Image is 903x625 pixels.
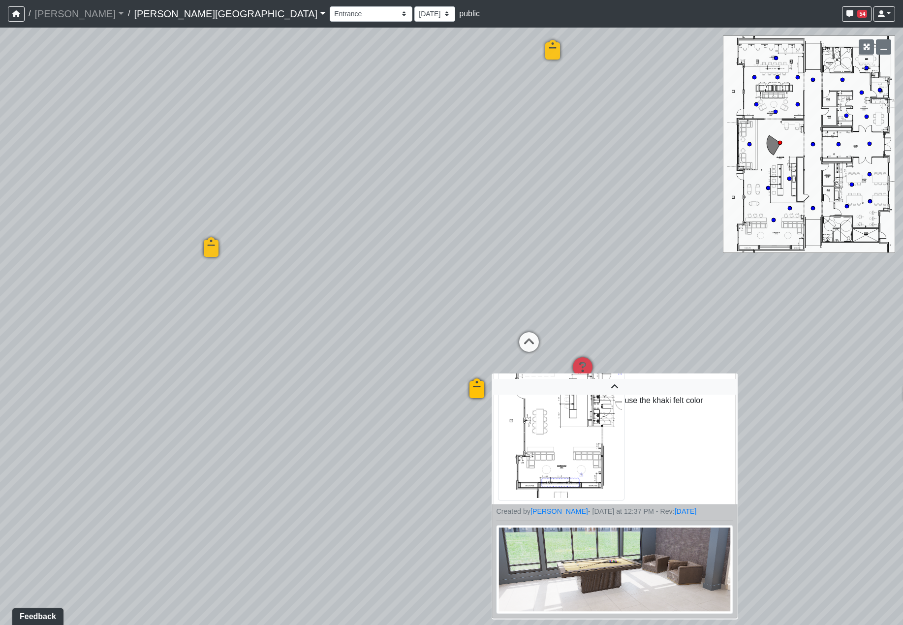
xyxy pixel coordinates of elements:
button: 54 [842,6,872,22]
a: [PERSON_NAME] [530,507,588,515]
span: / [25,4,34,24]
a: [DATE] [675,507,697,515]
span: add this pool table see floorplan below use the khaki felt color [498,135,731,405]
a: [PERSON_NAME] [34,4,124,24]
span: 54 [857,10,867,18]
iframe: Ybug feedback widget [7,605,65,625]
img: evCa4gc8jU4xntQbvwQh6c.png [498,303,624,500]
a: [PERSON_NAME][GEOGRAPHIC_DATA] [134,4,326,24]
span: / [124,4,134,24]
small: Created by - [DATE] at 12:37 PM - Rev: [497,506,733,516]
span: public [459,9,480,18]
img: gLqV6ij3kgUaLgc7KYp6QK.png [497,525,733,614]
